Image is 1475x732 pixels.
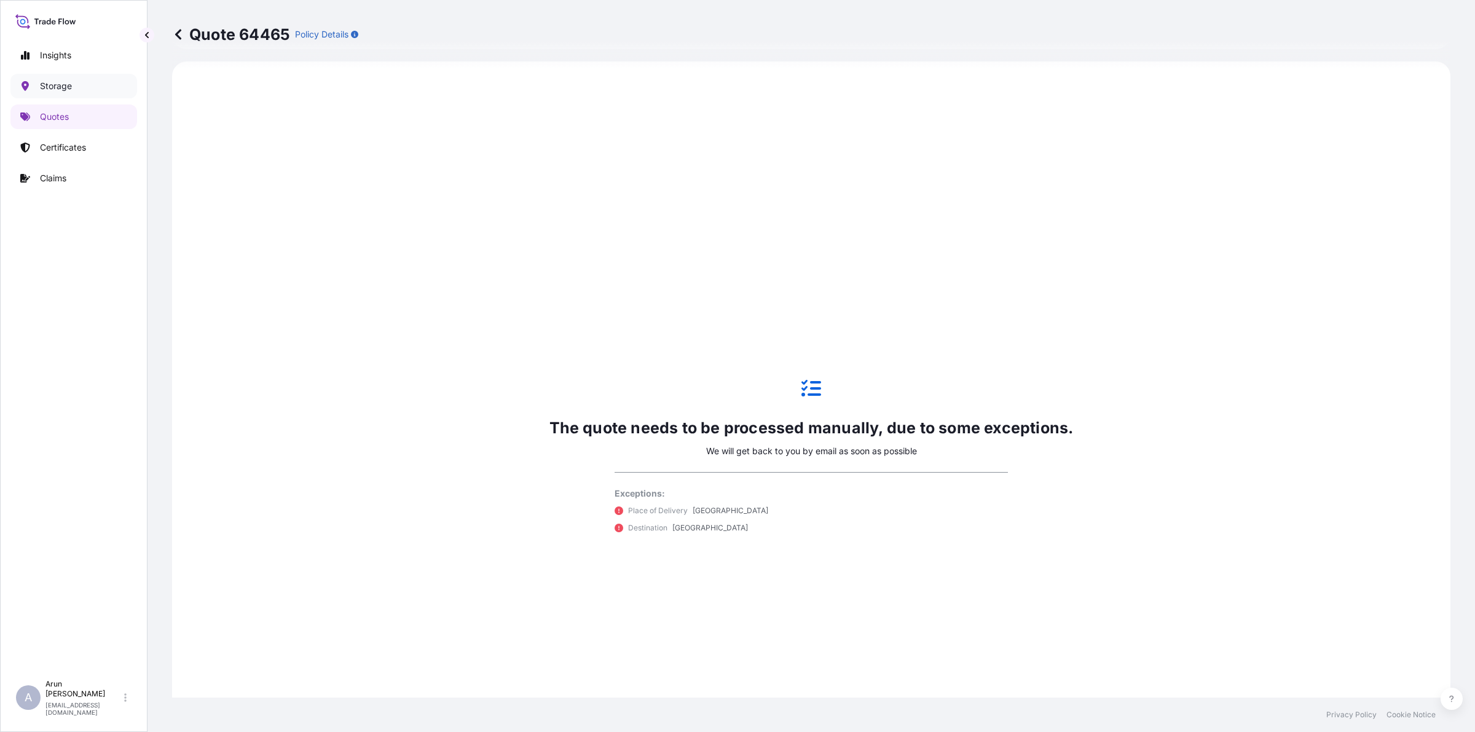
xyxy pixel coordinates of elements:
[40,49,71,61] p: Insights
[45,701,122,716] p: [EMAIL_ADDRESS][DOMAIN_NAME]
[615,487,1008,500] p: Exceptions:
[693,505,768,517] p: [GEOGRAPHIC_DATA]
[1386,710,1436,720] a: Cookie Notice
[10,43,137,68] a: Insights
[40,141,86,154] p: Certificates
[10,135,137,160] a: Certificates
[628,505,688,517] p: Place of Delivery
[25,691,32,704] span: A
[40,172,66,184] p: Claims
[40,80,72,92] p: Storage
[706,445,917,457] p: We will get back to you by email as soon as possible
[295,28,348,41] p: Policy Details
[549,418,1074,438] p: The quote needs to be processed manually, due to some exceptions.
[45,679,122,699] p: Arun [PERSON_NAME]
[672,522,748,534] p: [GEOGRAPHIC_DATA]
[10,74,137,98] a: Storage
[172,25,290,44] p: Quote 64465
[40,111,69,123] p: Quotes
[628,522,667,534] p: Destination
[10,166,137,191] a: Claims
[1326,710,1377,720] a: Privacy Policy
[10,104,137,129] a: Quotes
